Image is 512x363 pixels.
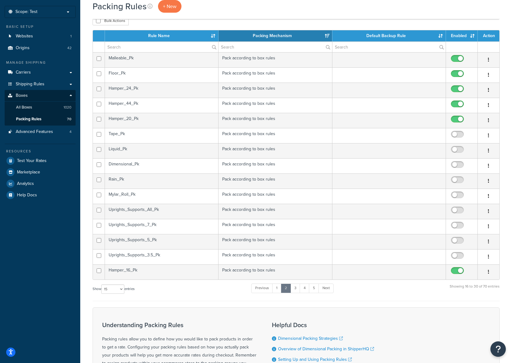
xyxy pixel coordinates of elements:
td: Pack according to box rules [219,249,332,264]
a: Previous [251,284,273,293]
li: Packing Rules [5,113,76,125]
a: Analytics [5,178,76,189]
td: Hamper_20_Pk [105,113,219,128]
button: Bulk Actions [93,16,129,25]
span: Carriers [16,70,31,75]
td: Pack according to box rules [219,158,332,173]
span: Test Your Rates [17,158,47,164]
td: Uprights_Supports_3.5_Pk [105,249,219,264]
span: 42 [67,45,72,51]
a: Origins 42 [5,42,76,54]
span: Boxes [16,93,28,98]
span: + New [163,3,177,10]
span: 1020 [64,105,71,110]
a: Shipping Rules [5,79,76,90]
a: 3 [290,284,300,293]
td: Pack according to box rules [219,204,332,219]
td: Pack according to box rules [219,173,332,189]
span: 4 [69,129,72,135]
td: Rain_Pk [105,173,219,189]
li: Websites [5,31,76,42]
span: Help Docs [17,193,37,198]
li: All Boxes [5,102,76,113]
span: Origins [16,45,30,51]
a: Test Your Rates [5,155,76,166]
span: Marketplace [17,170,40,175]
a: 1 [272,284,281,293]
td: Uprights_Supports_All_Pk [105,204,219,219]
td: Floor_Pk [105,67,219,83]
li: Boxes [5,90,76,125]
td: Pack according to box rules [219,219,332,234]
span: Websites [16,34,33,39]
label: Show entries [93,284,135,294]
td: Pack according to box rules [219,234,332,249]
span: Shipping Rules [16,82,44,87]
th: Enabled: activate to sort column ascending [446,30,478,41]
span: Packing Rules [16,117,41,122]
a: Boxes [5,90,76,101]
a: Setting Up and Using Packing Rules [278,356,352,363]
a: Marketplace [5,167,76,178]
div: Resources [5,149,76,154]
a: 2 [281,284,291,293]
h3: Understanding Packing Rules [102,322,256,328]
th: Default Backup Rule: activate to sort column ascending [332,30,446,41]
a: 5 [309,284,319,293]
td: Pack according to box rules [219,143,332,158]
td: Pack according to box rules [219,98,332,113]
td: Dimensional_Pk [105,158,219,173]
a: Next [318,284,334,293]
td: Mylar_Roll_Pk [105,189,219,204]
td: Pack according to box rules [219,67,332,83]
input: Search [219,42,332,52]
a: Dimensional Packing Strategies [278,335,343,342]
div: Basic Setup [5,24,76,29]
h1: Packing Rules [93,0,147,12]
a: All Boxes 1020 [5,102,76,113]
span: All Boxes [16,105,32,110]
th: Packing Mechanism: activate to sort column ascending [219,30,332,41]
span: Advanced Features [16,129,53,135]
a: 4 [300,284,310,293]
td: Pack according to box rules [219,128,332,143]
td: Uprights_Supports_7_Pk [105,219,219,234]
div: Manage Shipping [5,60,76,65]
th: Rule Name: activate to sort column ascending [105,30,219,41]
a: Help Docs [5,190,76,201]
td: Malleable_Pk [105,52,219,67]
a: Carriers [5,67,76,78]
span: 1 [70,34,72,39]
li: Advanced Features [5,126,76,138]
li: Origins [5,42,76,54]
td: Uprights_Supports_5_Pk [105,234,219,249]
span: 70 [67,117,71,122]
td: Hamper_16_Pk [105,264,219,280]
input: Search [105,42,218,52]
span: Scope: Test [15,9,37,15]
td: Tape_Pk [105,128,219,143]
th: Action [478,30,499,41]
a: Packing Rules 70 [5,113,76,125]
select: Showentries [101,284,124,294]
a: Websites 1 [5,31,76,42]
input: Search [332,42,446,52]
div: Showing 16 to 30 of 70 entries [450,283,500,296]
button: Open Resource Center [490,341,506,357]
h3: Helpful Docs [272,322,420,328]
td: Hamper_24_Pk [105,83,219,98]
td: Pack according to box rules [219,264,332,280]
td: Hamper_44_Pk [105,98,219,113]
a: Overview of Dimensional Packing in ShipperHQ [278,346,374,352]
td: Pack according to box rules [219,189,332,204]
span: Analytics [17,181,34,186]
td: Pack according to box rules [219,83,332,98]
td: Liquid_Pk [105,143,219,158]
td: Pack according to box rules [219,113,332,128]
